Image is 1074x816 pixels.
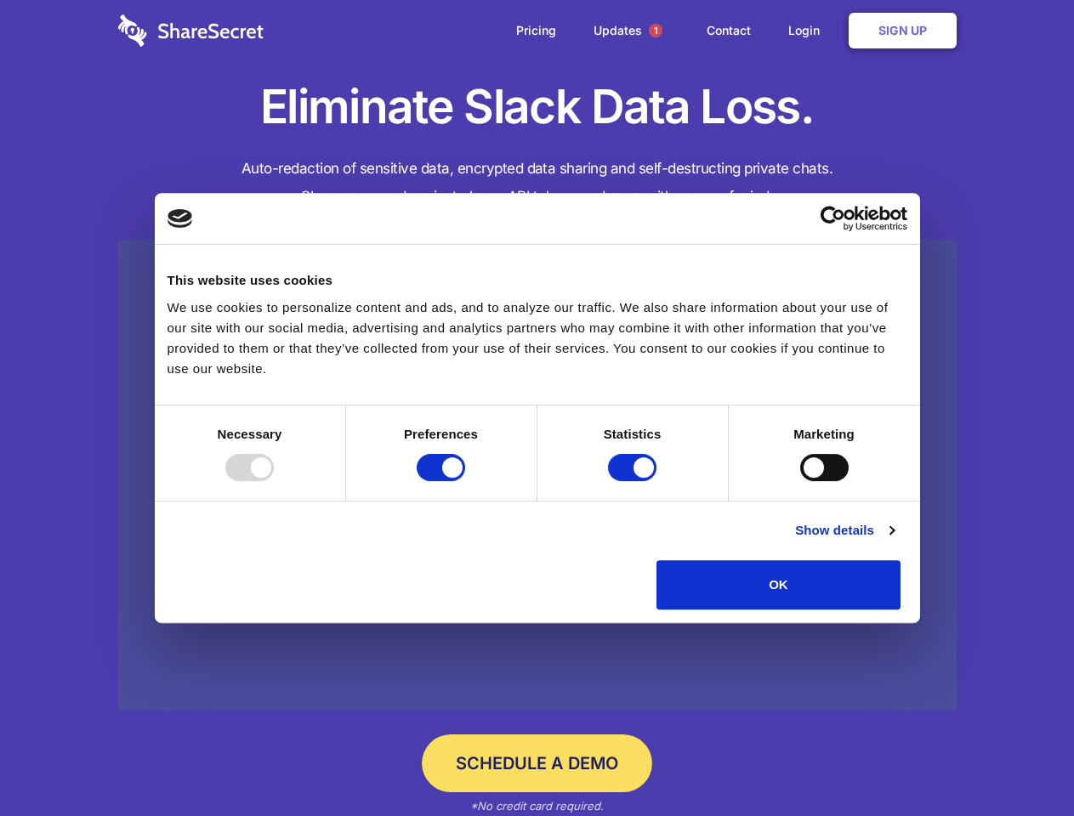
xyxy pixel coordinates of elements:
img: logo-wordmark-white-trans-d4663122ce5f474addd5e946df7df03e33cb6a1c49d2221995e7729f52c070b2.svg [118,14,264,47]
a: Usercentrics Cookiebot - opens in a new window [759,206,907,231]
a: Wistia video thumbnail [118,240,957,711]
a: Pricing [499,4,573,57]
strong: Necessary [218,427,282,441]
button: OK [656,560,901,609]
h4: Auto-redaction of sensitive data, encrypted data sharing and self-destructing private chats. Shar... [118,155,957,211]
em: *No credit card required. [470,799,604,813]
strong: Marketing [793,427,855,441]
h1: Eliminate Slack Data Loss. [118,76,957,138]
img: logo [168,209,193,228]
div: This website uses cookies [168,270,907,291]
strong: Statistics [604,427,662,441]
div: We use cookies to personalize content and ads, and to analyze our traffic. We also share informat... [168,297,907,379]
a: Contact [690,4,768,57]
a: Show details [795,520,894,541]
a: Login [771,4,845,57]
span: 1 [649,24,662,37]
strong: Preferences [404,427,478,441]
a: Sign Up [849,13,957,48]
a: Schedule a Demo [422,734,652,792]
